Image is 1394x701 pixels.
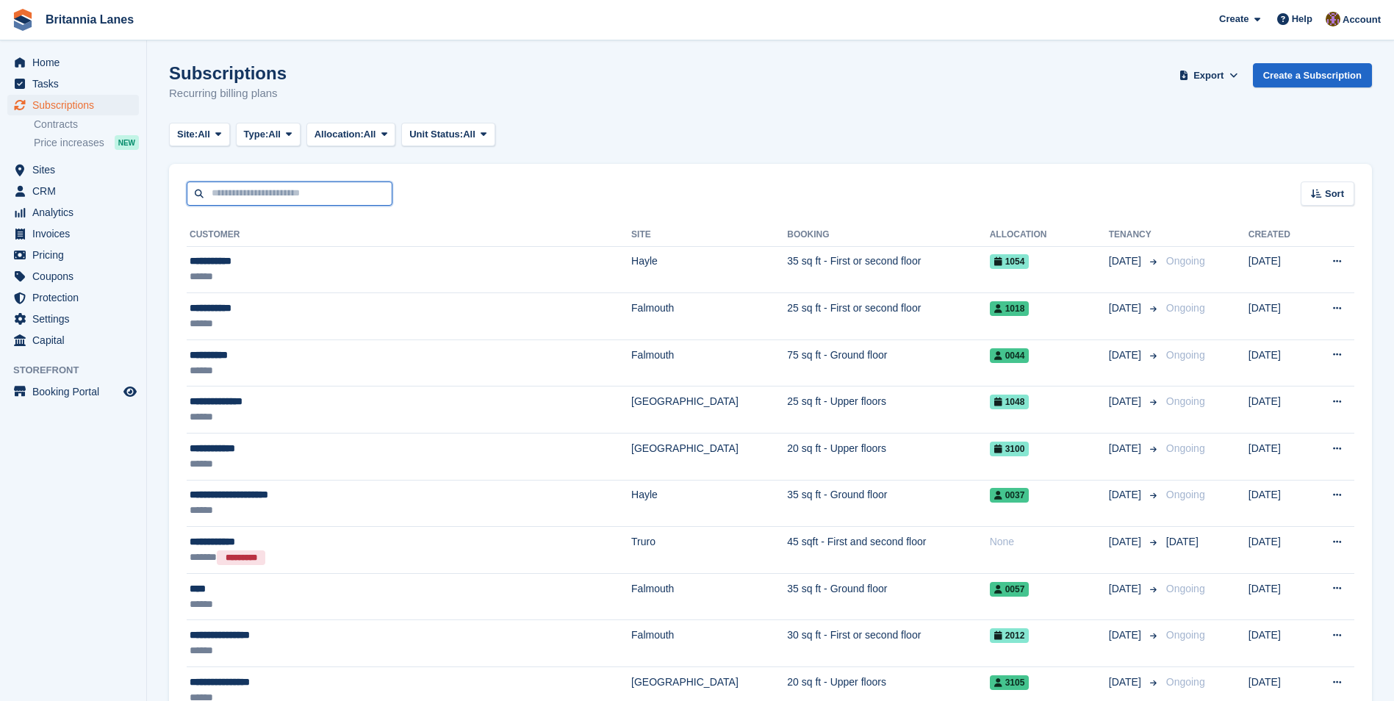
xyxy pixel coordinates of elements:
span: Ongoing [1166,395,1205,407]
td: Hayle [631,246,787,293]
td: [DATE] [1249,387,1309,434]
span: 3100 [990,442,1030,456]
div: NEW [115,135,139,150]
td: [DATE] [1249,339,1309,387]
span: Site: [177,127,198,142]
img: stora-icon-8386f47178a22dfd0bd8f6a31ec36ba5ce8667c1dd55bd0f319d3a0aa187defe.svg [12,9,34,31]
a: Price increases NEW [34,134,139,151]
td: [DATE] [1249,246,1309,293]
span: [DATE] [1109,534,1144,550]
td: 30 sq ft - First or second floor [787,620,989,667]
a: menu [7,181,139,201]
span: [DATE] [1109,487,1144,503]
span: Unit Status: [409,127,463,142]
span: All [198,127,210,142]
td: 75 sq ft - Ground floor [787,339,989,387]
span: Type: [244,127,269,142]
a: menu [7,330,139,350]
a: menu [7,223,139,244]
td: [GEOGRAPHIC_DATA] [631,434,787,481]
a: menu [7,202,139,223]
a: menu [7,266,139,287]
span: All [268,127,281,142]
th: Customer [187,223,631,247]
button: Site: All [169,123,230,147]
td: [DATE] [1249,293,1309,340]
td: Hayle [631,480,787,527]
a: menu [7,73,139,94]
span: Capital [32,330,121,350]
span: [DATE] [1109,348,1144,363]
span: Pricing [32,245,121,265]
button: Unit Status: All [401,123,495,147]
td: Truro [631,527,787,574]
a: Preview store [121,383,139,400]
td: Falmouth [631,573,787,620]
button: Allocation: All [306,123,396,147]
span: Ongoing [1166,349,1205,361]
span: Ongoing [1166,442,1205,454]
td: 35 sq ft - Ground floor [787,480,989,527]
span: Home [32,52,121,73]
span: Invoices [32,223,121,244]
span: Price increases [34,136,104,150]
span: Analytics [32,202,121,223]
a: Create a Subscription [1253,63,1372,87]
th: Created [1249,223,1309,247]
span: Sort [1325,187,1344,201]
td: [DATE] [1249,434,1309,481]
span: [DATE] [1109,441,1144,456]
span: [DATE] [1109,394,1144,409]
td: Falmouth [631,620,787,667]
span: Sites [32,159,121,180]
a: menu [7,95,139,115]
td: Falmouth [631,293,787,340]
td: 45 sqft - First and second floor [787,527,989,574]
span: Account [1343,12,1381,27]
span: 0037 [990,488,1030,503]
th: Site [631,223,787,247]
span: Settings [32,309,121,329]
td: 35 sq ft - Ground floor [787,573,989,620]
td: [DATE] [1249,573,1309,620]
span: [DATE] [1166,536,1199,547]
img: Andy Collier [1326,12,1340,26]
span: Export [1193,68,1224,83]
td: 25 sq ft - Upper floors [787,387,989,434]
th: Booking [787,223,989,247]
span: Ongoing [1166,255,1205,267]
span: Ongoing [1166,676,1205,688]
td: [DATE] [1249,620,1309,667]
td: Falmouth [631,339,787,387]
span: Allocation: [315,127,364,142]
span: 1048 [990,395,1030,409]
a: menu [7,52,139,73]
span: 2012 [990,628,1030,643]
span: [DATE] [1109,628,1144,643]
span: Create [1219,12,1249,26]
span: Tasks [32,73,121,94]
span: All [364,127,376,142]
span: Storefront [13,363,146,378]
span: [DATE] [1109,254,1144,269]
span: [DATE] [1109,581,1144,597]
td: [DATE] [1249,527,1309,574]
span: CRM [32,181,121,201]
span: 3105 [990,675,1030,690]
span: 0044 [990,348,1030,363]
a: menu [7,381,139,402]
span: Booking Portal [32,381,121,402]
p: Recurring billing plans [169,85,287,102]
span: Ongoing [1166,302,1205,314]
td: [DATE] [1249,480,1309,527]
button: Export [1176,63,1241,87]
span: [DATE] [1109,301,1144,316]
span: 0057 [990,582,1030,597]
div: None [990,534,1109,550]
td: 20 sq ft - Upper floors [787,434,989,481]
span: All [463,127,475,142]
span: Ongoing [1166,489,1205,500]
a: Contracts [34,118,139,132]
span: 1054 [990,254,1030,269]
th: Tenancy [1109,223,1160,247]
